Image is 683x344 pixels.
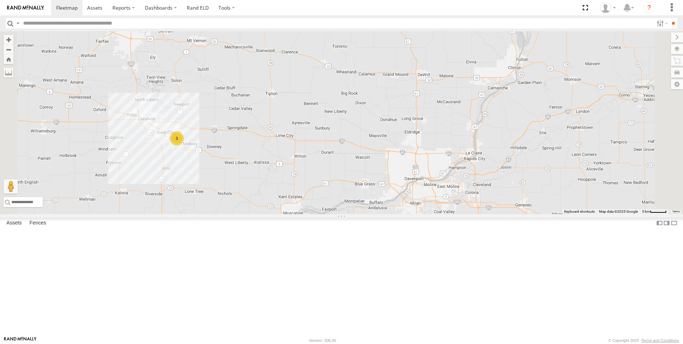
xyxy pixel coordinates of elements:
[642,210,650,213] span: 5 km
[4,337,37,344] a: Visit our Website
[598,2,618,13] div: Jamie Farr
[671,79,683,89] label: Map Settings
[654,18,669,28] label: Search Filter Options
[4,179,18,194] button: Drag Pegman onto the map to open Street View
[663,218,670,228] label: Dock Summary Table to the Right
[672,210,680,213] a: Terms (opens in new tab)
[4,54,14,64] button: Zoom Home
[4,44,14,54] button: Zoom out
[26,218,50,228] label: Fences
[608,338,679,343] div: © Copyright 2025 -
[564,209,595,214] button: Keyboard shortcuts
[641,338,679,343] a: Terms and Conditions
[4,35,14,44] button: Zoom in
[4,68,14,78] label: Measure
[7,5,44,10] img: rand-logo.svg
[644,2,655,14] i: ?
[15,18,21,28] label: Search Query
[599,210,638,213] span: Map data ©2025 Google
[170,131,184,145] div: 3
[640,209,669,214] button: Map Scale: 5 km per 43 pixels
[671,218,678,228] label: Hide Summary Table
[3,218,25,228] label: Assets
[656,218,663,228] label: Dock Summary Table to the Left
[309,338,336,343] div: Version: 306.00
